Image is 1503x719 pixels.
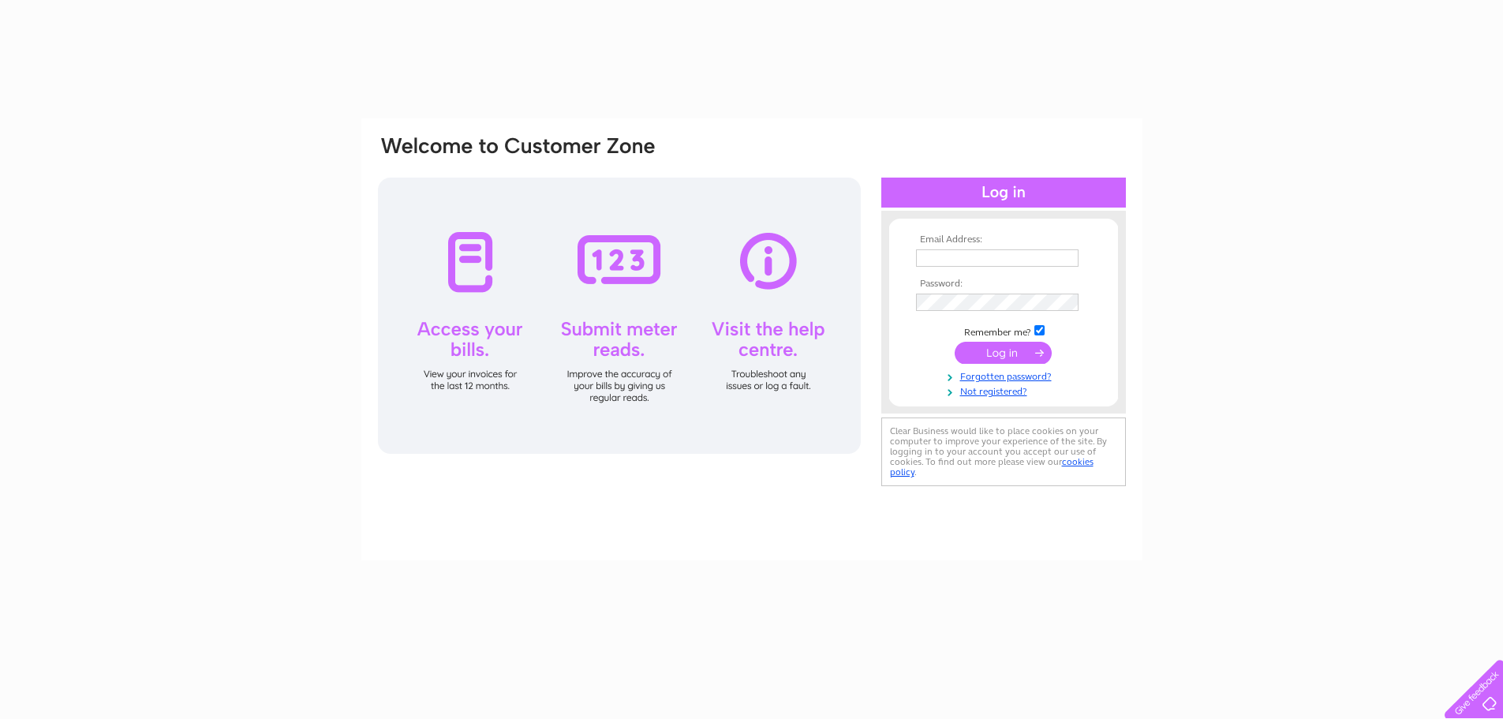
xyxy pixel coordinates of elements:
a: Not registered? [916,383,1095,398]
th: Email Address: [912,234,1095,245]
td: Remember me? [912,323,1095,339]
a: cookies policy [890,456,1094,477]
div: Clear Business would like to place cookies on your computer to improve your experience of the sit... [881,418,1126,486]
a: Forgotten password? [916,368,1095,383]
input: Submit [955,342,1052,364]
th: Password: [912,279,1095,290]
